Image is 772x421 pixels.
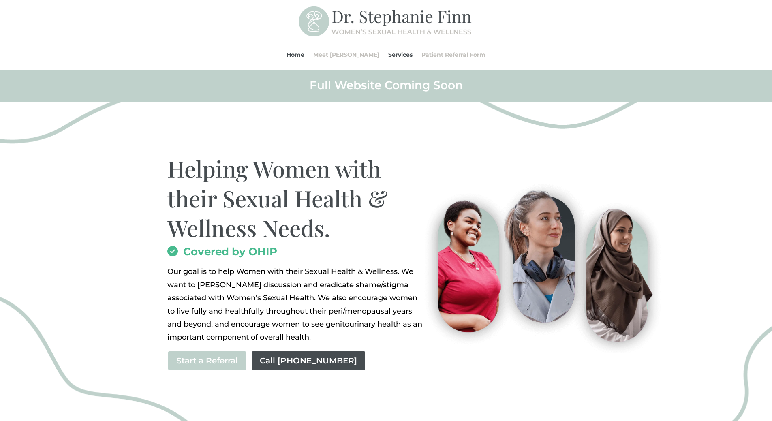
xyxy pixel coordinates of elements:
[167,265,425,344] div: Page 1
[287,39,304,70] a: Home
[167,265,425,344] p: Our goal is to help Women with their Sexual Health & Wellness. We want to [PERSON_NAME] discussio...
[313,39,379,70] a: Meet [PERSON_NAME]
[251,350,366,371] a: Call [PHONE_NUMBER]
[388,39,413,70] a: Services
[167,246,425,261] h2: Covered by OHIP
[167,350,247,371] a: Start a Referral
[415,179,666,353] img: Visit-Pleasure-MD-Ontario-Women-Sexual-Health-and-Wellness
[167,154,425,246] h1: Helping Women with their Sexual Health & Wellness Needs.
[421,39,485,70] a: Patient Referral Form
[167,78,605,96] h2: Full Website Coming Soon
